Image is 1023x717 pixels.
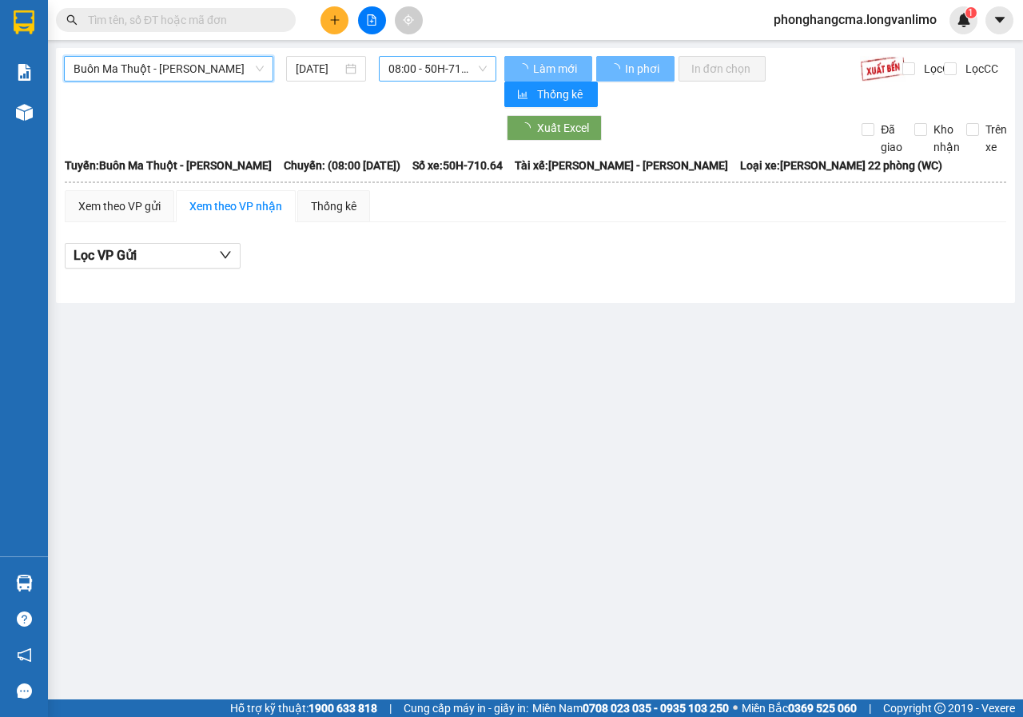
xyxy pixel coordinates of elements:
[788,702,857,715] strong: 0369 525 060
[583,702,729,715] strong: 0708 023 035 - 0935 103 250
[88,11,277,29] input: Tìm tên, số ĐT hoặc mã đơn
[16,104,33,121] img: warehouse-icon
[959,60,1001,78] span: Lọc CC
[517,63,531,74] span: loading
[504,56,592,82] button: Làm mới
[968,7,973,18] span: 1
[17,647,32,663] span: notification
[14,10,34,34] img: logo-vxr
[733,705,738,711] span: ⚪️
[388,57,486,81] span: 08:00 - 50H-710.64
[927,121,966,156] span: Kho nhận
[74,245,137,265] span: Lọc VP Gửi
[284,157,400,174] span: Chuyến: (08:00 [DATE])
[65,159,272,172] b: Tuyến: Buôn Ma Thuột - [PERSON_NAME]
[740,157,942,174] span: Loại xe: [PERSON_NAME] 22 phòng (WC)
[74,57,264,81] span: Buôn Ma Thuột - Hồ Chí Minh
[78,197,161,215] div: Xem theo VP gửi
[985,6,1013,34] button: caret-down
[389,699,392,717] span: |
[874,121,909,156] span: Đã giao
[504,82,598,107] button: bar-chartThống kê
[609,63,623,74] span: loading
[189,197,282,215] div: Xem theo VP nhận
[308,702,377,715] strong: 1900 633 818
[965,7,977,18] sup: 1
[358,6,386,34] button: file-add
[679,56,766,82] button: In đơn chọn
[219,249,232,261] span: down
[329,14,340,26] span: plus
[366,14,377,26] span: file-add
[860,56,906,82] img: 9k=
[869,699,871,717] span: |
[507,115,602,141] button: Xuất Excel
[625,60,662,78] span: In phơi
[403,14,414,26] span: aim
[761,10,949,30] span: phonghangcma.longvanlimo
[742,699,857,717] span: Miền Bắc
[918,60,959,78] span: Lọc CR
[230,699,377,717] span: Hỗ trợ kỹ thuật:
[17,683,32,699] span: message
[596,56,675,82] button: In phơi
[320,6,348,34] button: plus
[16,64,33,81] img: solution-icon
[934,703,945,714] span: copyright
[395,6,423,34] button: aim
[957,13,971,27] img: icon-new-feature
[296,60,342,78] input: 14/09/2025
[979,121,1013,156] span: Trên xe
[537,86,585,103] span: Thống kê
[533,60,579,78] span: Làm mới
[515,157,728,174] span: Tài xế: [PERSON_NAME] - [PERSON_NAME]
[66,14,78,26] span: search
[993,13,1007,27] span: caret-down
[517,89,531,102] span: bar-chart
[311,197,356,215] div: Thống kê
[532,699,729,717] span: Miền Nam
[65,243,241,269] button: Lọc VP Gửi
[17,611,32,627] span: question-circle
[412,157,503,174] span: Số xe: 50H-710.64
[404,699,528,717] span: Cung cấp máy in - giấy in:
[16,575,33,592] img: warehouse-icon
